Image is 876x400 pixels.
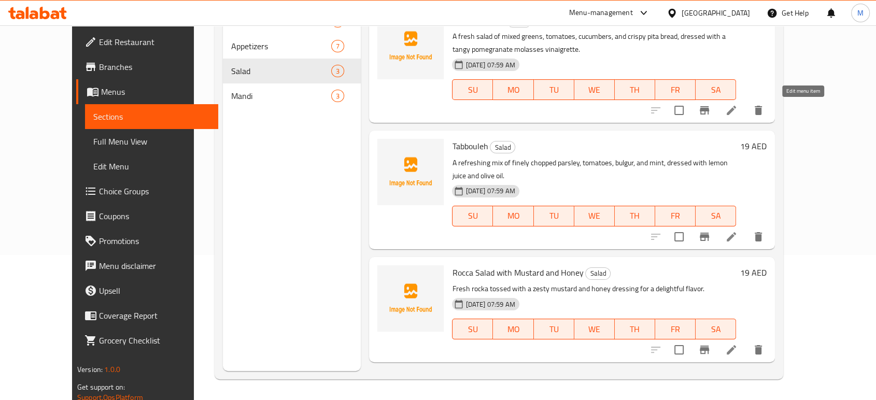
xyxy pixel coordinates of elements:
span: FR [659,82,691,97]
a: Edit menu item [725,231,738,243]
a: Upsell [76,278,218,303]
button: TU [534,206,574,226]
h6: 19 AED [740,139,767,153]
span: MO [497,208,529,223]
span: WE [578,208,611,223]
div: Mandi [231,90,331,102]
span: TU [538,82,570,97]
button: MO [493,319,533,339]
a: Full Menu View [85,129,218,154]
a: Promotions [76,228,218,253]
span: SU [457,208,489,223]
button: MO [493,79,533,100]
button: WE [574,206,615,226]
span: Rocca Salad with Mustard and Honey [452,265,583,280]
span: Sections [93,110,210,123]
span: SU [457,322,489,337]
span: FR [659,208,691,223]
button: SA [696,206,736,226]
button: delete [746,98,771,123]
span: Select to update [668,226,690,248]
span: MO [497,82,529,97]
span: MO [497,322,529,337]
button: SU [452,319,493,339]
span: 3 [332,66,344,76]
span: [DATE] 07:59 AM [461,186,519,196]
div: Salad [490,141,515,153]
p: A fresh salad of mixed greens, tomatoes, cucumbers, and crispy pita bread, dressed with a tangy p... [452,30,736,56]
p: Fresh rocka tossed with a zesty mustard and honey dressing for a delightful flavor. [452,282,736,295]
span: Salad [231,65,331,77]
span: Tabbouleh [452,138,488,154]
button: TH [615,79,655,100]
span: TU [538,208,570,223]
a: Coverage Report [76,303,218,328]
span: Version: [77,363,103,376]
span: 7 [332,41,344,51]
span: WE [578,322,611,337]
a: Edit menu item [725,344,738,356]
span: Edit Restaurant [99,36,210,48]
span: [DATE] 07:59 AM [461,60,519,70]
img: Fattoush Salad [377,13,444,79]
button: MO [493,206,533,226]
a: Menus [76,79,218,104]
span: Get support on: [77,380,125,394]
span: TH [619,82,651,97]
span: TH [619,208,651,223]
span: Full Menu View [93,135,210,148]
button: WE [574,79,615,100]
a: Edit Menu [85,154,218,179]
a: Sections [85,104,218,129]
button: SA [696,79,736,100]
img: Rocca Salad with Mustard and Honey [377,265,444,332]
span: Menus [101,85,210,98]
nav: Menu sections [223,5,361,112]
div: Menu-management [569,7,633,19]
span: SA [700,82,732,97]
button: SA [696,319,736,339]
span: Edit Menu [93,160,210,173]
span: Select to update [668,99,690,121]
span: [DATE] 07:59 AM [461,299,519,309]
a: Menu disclaimer [76,253,218,278]
div: Mandi3 [223,83,361,108]
img: Tabbouleh [377,139,444,205]
div: items [331,65,344,77]
button: Branch-specific-item [692,224,717,249]
div: items [331,40,344,52]
span: Select to update [668,339,690,361]
span: Branches [99,61,210,73]
span: Promotions [99,235,210,247]
div: [GEOGRAPHIC_DATA] [682,7,750,19]
h6: 19 AED [740,13,767,27]
a: Coupons [76,204,218,228]
div: Salad [585,267,611,280]
h6: 19 AED [740,265,767,280]
button: Branch-specific-item [692,337,717,362]
span: Salad [490,141,515,153]
button: TH [615,319,655,339]
button: WE [574,319,615,339]
span: TU [538,322,570,337]
button: TU [534,79,574,100]
div: items [331,90,344,102]
p: A refreshing mix of finely chopped parsley, tomatoes, bulgur, and mint, dressed with lemon juice ... [452,156,736,182]
button: SU [452,206,493,226]
a: Edit Restaurant [76,30,218,54]
a: Choice Groups [76,179,218,204]
button: SU [452,79,493,100]
button: delete [746,337,771,362]
span: Choice Groups [99,185,210,197]
span: WE [578,82,611,97]
button: TU [534,319,574,339]
button: FR [655,79,696,100]
span: M [857,7,864,19]
button: FR [655,206,696,226]
span: Coupons [99,210,210,222]
span: Coverage Report [99,309,210,322]
span: TH [619,322,651,337]
button: delete [746,224,771,249]
span: Upsell [99,284,210,297]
